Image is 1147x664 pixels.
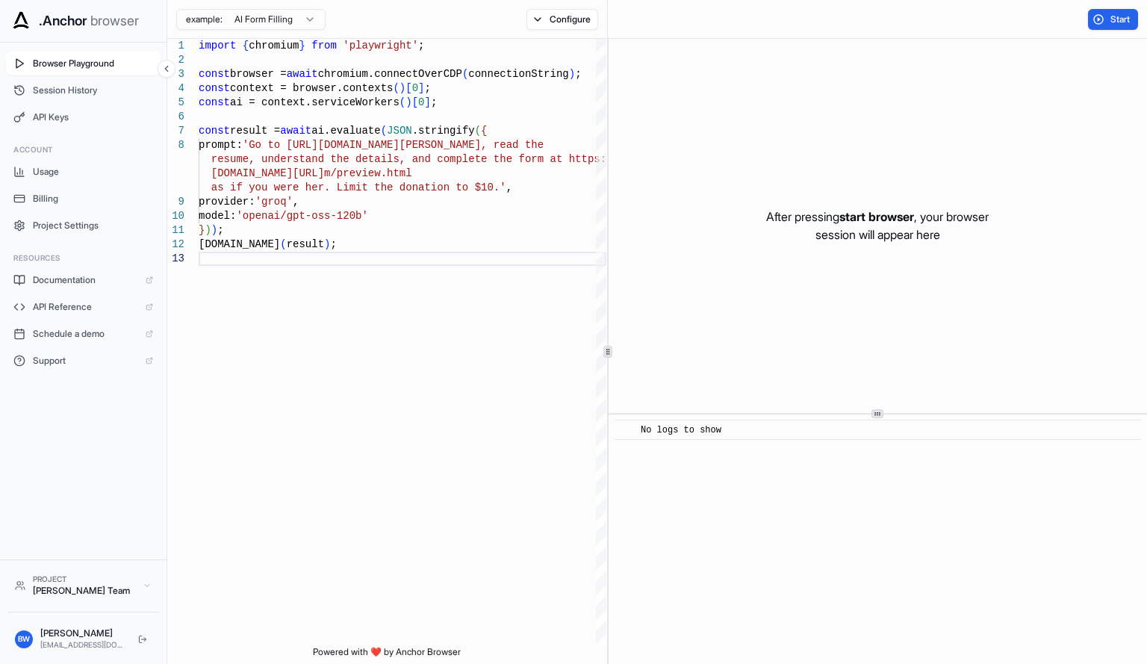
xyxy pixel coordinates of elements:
button: Usage [6,160,161,184]
a: Schedule a demo [6,322,161,346]
a: API Reference [6,295,161,319]
span: model: [199,210,236,222]
span: provider: [199,196,255,208]
button: Project Settings [6,214,161,238]
span: , [506,181,512,193]
div: 13 [167,252,184,266]
p: After pressing , your browser session will appear here [766,208,989,243]
span: orm at https:// [525,153,619,165]
h3: Account [13,144,153,155]
span: const [199,68,230,80]
span: m/preview.html [324,167,412,179]
span: ad the [506,139,544,151]
span: JSON [387,125,412,137]
span: [DOMAIN_NAME] [199,238,280,250]
span: ( [393,82,399,94]
span: ; [418,40,424,52]
span: ​ [622,423,630,438]
span: .Anchor [39,10,87,31]
span: Documentation [33,274,138,286]
span: ( [381,125,387,137]
span: ; [431,96,437,108]
span: chromium.connectOverCDP [318,68,462,80]
span: resume, understand the details, and complete the f [211,153,525,165]
span: ) [324,238,330,250]
div: Project [33,574,135,585]
span: start browser [839,209,914,224]
span: ] [418,82,424,94]
span: } [199,224,205,236]
span: browser [90,10,139,31]
span: { [243,40,249,52]
span: Support [33,355,138,367]
div: [PERSON_NAME] [40,627,126,639]
span: connectionString [468,68,568,80]
span: ( [475,125,481,137]
span: prompt: [199,139,243,151]
span: ai = context.serviceWorkers [230,96,400,108]
span: const [199,82,230,94]
span: Billing [33,193,153,205]
a: Documentation [6,268,161,292]
span: Start [1110,13,1131,25]
span: ; [330,238,336,250]
span: No logs to show [641,425,721,435]
span: await [280,125,311,137]
span: ( [462,68,468,80]
span: as if you were her. Limit the donation to $10.' [211,181,506,193]
span: [DOMAIN_NAME][URL] [211,167,324,179]
div: [PERSON_NAME] Team [33,585,135,597]
h3: Resources [13,252,153,264]
button: Collapse sidebar [158,60,175,78]
span: { [481,125,487,137]
span: ( [400,96,405,108]
div: 8 [167,138,184,152]
button: Browser Playground [6,52,161,75]
span: const [199,125,230,137]
span: Usage [33,166,153,178]
span: , [293,196,299,208]
div: 10 [167,209,184,223]
button: Configure [526,9,599,30]
div: 1 [167,39,184,53]
span: ai.evaluate [311,125,380,137]
span: API Keys [33,111,153,123]
div: 5 [167,96,184,110]
button: Billing [6,187,161,211]
span: 'openai/gpt-oss-120b' [236,210,367,222]
span: Session History [33,84,153,96]
span: ( [280,238,286,250]
span: example: [186,13,223,25]
span: await [287,68,318,80]
span: ) [400,82,405,94]
span: from [311,40,337,52]
button: Logout [134,630,152,648]
span: ) [569,68,575,80]
span: 0 [418,96,424,108]
span: [ [412,96,418,108]
span: 0 [412,82,418,94]
span: 'groq' [255,196,293,208]
span: Powered with ❤️ by Anchor Browser [313,646,461,664]
span: ; [424,82,430,94]
div: 9 [167,195,184,209]
span: Project Settings [33,220,153,232]
span: chromium [249,40,299,52]
div: 3 [167,67,184,81]
img: Anchor Icon [9,9,33,33]
span: result = [230,125,280,137]
span: 'playwright' [343,40,418,52]
span: } [299,40,305,52]
span: Browser Playground [33,58,153,69]
span: .stringify [412,125,475,137]
span: [ [405,82,411,94]
div: 7 [167,124,184,138]
span: ; [217,224,223,236]
span: 'Go to [URL][DOMAIN_NAME][PERSON_NAME], re [243,139,506,151]
button: Session History [6,78,161,102]
span: ; [575,68,581,80]
div: 2 [167,53,184,67]
div: 4 [167,81,184,96]
button: API Keys [6,105,161,129]
button: Project[PERSON_NAME] Team [7,568,159,603]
